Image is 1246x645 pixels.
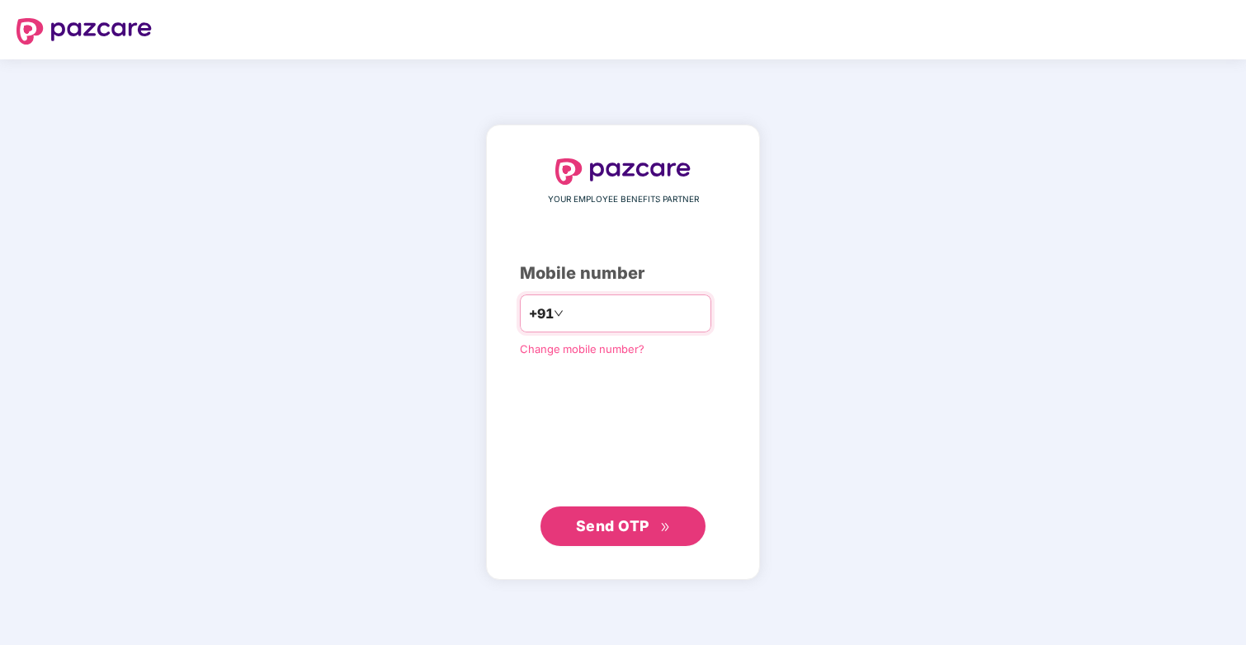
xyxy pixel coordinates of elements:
[17,18,152,45] img: logo
[529,304,554,324] span: +91
[548,193,699,206] span: YOUR EMPLOYEE BENEFITS PARTNER
[555,158,691,185] img: logo
[576,517,649,534] span: Send OTP
[520,261,726,286] div: Mobile number
[554,308,564,318] span: down
[540,506,706,546] button: Send OTPdouble-right
[520,342,644,355] a: Change mobile number?
[660,522,671,533] span: double-right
